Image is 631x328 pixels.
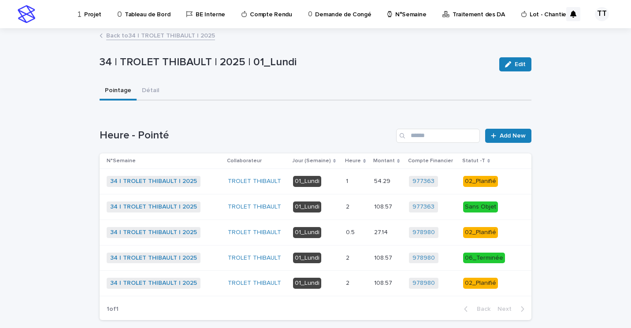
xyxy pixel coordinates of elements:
[396,129,480,143] input: Search
[228,280,281,287] a: TROLET THIBAULT
[463,278,498,289] div: 02_Planifié
[228,254,281,262] a: TROLET THIBAULT
[100,169,531,194] tr: 34 | TROLET THIBAULT | 2025 TROLET THIBAULT 01_Lundi11 54.2954.29 977363 02_Planifié
[500,133,526,139] span: Add New
[227,156,262,166] p: Collaborateur
[293,278,321,289] div: 01_Lundi
[228,203,281,211] a: TROLET THIBAULT
[412,229,435,236] a: 978980
[345,156,361,166] p: Heure
[462,156,485,166] p: Statut -T
[228,229,281,236] a: TROLET THIBAULT
[374,201,394,211] p: 108.57
[107,156,136,166] p: N°Semaine
[463,253,505,264] div: 06_Terminée
[346,201,351,211] p: 2
[374,253,394,262] p: 108.57
[110,178,197,185] a: 34 | TROLET THIBAULT | 2025
[499,57,531,71] button: Edit
[100,194,531,220] tr: 34 | TROLET THIBAULT | 2025 TROLET THIBAULT 01_Lundi22 108.57108.57 977363 Sans Objet
[18,5,35,23] img: stacker-logo-s-only.png
[100,298,126,320] p: 1 of 1
[100,56,492,69] p: 34 | TROLET THIBAULT | 2025 | 01_Lundi
[457,305,494,313] button: Back
[494,305,531,313] button: Next
[293,253,321,264] div: 01_Lundi
[100,271,531,296] tr: 34 | TROLET THIBAULT | 2025 TROLET THIBAULT 01_Lundi22 108.57108.57 978980 02_Planifié
[595,7,609,21] div: TT
[110,203,197,211] a: 34 | TROLET THIBAULT | 2025
[110,229,197,236] a: 34 | TROLET THIBAULT | 2025
[110,254,197,262] a: 34 | TROLET THIBAULT | 2025
[412,178,434,185] a: 977363
[463,227,498,238] div: 02_Planifié
[373,156,395,166] p: Montant
[346,253,351,262] p: 2
[100,245,531,271] tr: 34 | TROLET THIBAULT | 2025 TROLET THIBAULT 01_Lundi22 108.57108.57 978980 06_Terminée
[110,280,197,287] a: 34 | TROLET THIBAULT | 2025
[293,176,321,187] div: 01_Lundi
[412,280,435,287] a: 978980
[293,201,321,212] div: 01_Lundi
[100,82,137,101] button: Pointage
[463,176,498,187] div: 02_Planifié
[515,61,526,67] span: Edit
[100,129,393,142] h1: Heure - Pointé
[293,227,321,238] div: 01_Lundi
[100,220,531,245] tr: 34 | TROLET THIBAULT | 2025 TROLET THIBAULT 01_Lundi0.50.5 27.1427.14 978980 02_Planifié
[292,156,331,166] p: Jour (Semaine)
[346,278,351,287] p: 2
[412,254,435,262] a: 978980
[408,156,453,166] p: Compte Financier
[374,278,394,287] p: 108.57
[485,129,531,143] a: Add New
[497,306,517,312] span: Next
[228,178,281,185] a: TROLET THIBAULT
[463,201,498,212] div: Sans Objet
[374,176,392,185] p: 54.29
[374,227,390,236] p: 27.14
[106,30,215,40] a: Back to34 | TROLET THIBAULT | 2025
[471,306,490,312] span: Back
[346,176,350,185] p: 1
[412,203,434,211] a: 977363
[346,227,356,236] p: 0.5
[137,82,164,101] button: Détail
